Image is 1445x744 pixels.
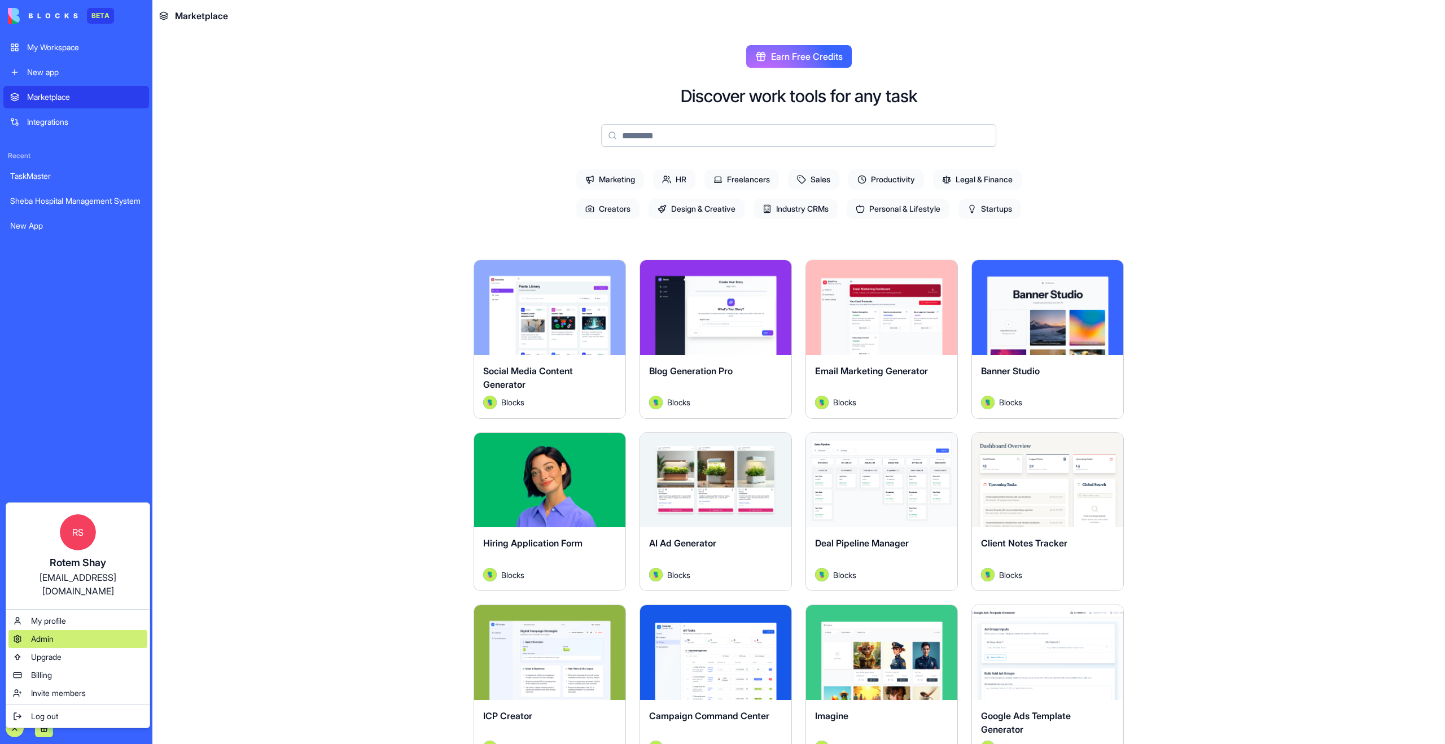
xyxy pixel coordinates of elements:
[8,666,147,684] a: Billing
[31,633,54,645] span: Admin
[10,195,142,207] div: Sheba Hospital Management System
[31,711,58,722] span: Log out
[31,615,66,627] span: My profile
[8,648,147,666] a: Upgrade
[8,505,147,607] a: RSRotem Shay[EMAIL_ADDRESS][DOMAIN_NAME]
[17,571,138,598] div: [EMAIL_ADDRESS][DOMAIN_NAME]
[8,612,147,630] a: My profile
[10,170,142,182] div: TaskMaster
[8,684,147,702] a: Invite members
[31,651,62,663] span: Upgrade
[10,220,142,231] div: New App
[3,151,149,160] span: Recent
[31,688,86,699] span: Invite members
[8,630,147,648] a: Admin
[60,514,96,550] span: RS
[17,555,138,571] div: Rotem Shay
[31,669,52,681] span: Billing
